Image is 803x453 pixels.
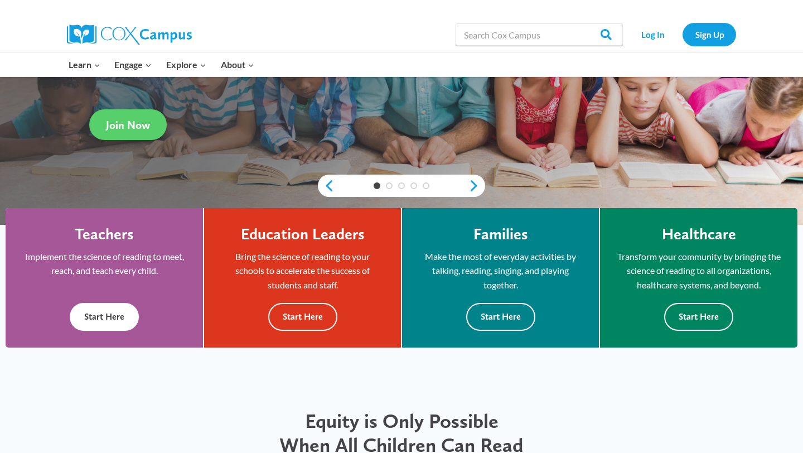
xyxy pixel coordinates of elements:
[419,249,582,292] p: Make the most of everyday activities by talking, reading, singing, and playing together.
[662,225,736,244] h4: Healthcare
[683,23,736,46] a: Sign Up
[628,23,677,46] a: Log In
[268,303,337,330] button: Start Here
[374,182,380,189] a: 1
[628,23,736,46] nav: Secondary Navigation
[402,208,599,348] a: Families Make the most of everyday activities by talking, reading, singing, and playing together....
[61,53,108,76] button: Child menu of Learn
[600,208,797,348] a: Healthcare Transform your community by bringing the science of reading to all organizations, heal...
[221,249,384,292] p: Bring the science of reading to your schools to accelerate the success of students and staff.
[466,303,535,330] button: Start Here
[22,249,186,278] p: Implement the science of reading to meet, reach, and teach every child.
[204,208,401,348] a: Education Leaders Bring the science of reading to your schools to accelerate the success of stude...
[159,53,214,76] button: Child menu of Explore
[456,23,623,46] input: Search Cox Campus
[473,225,528,244] h4: Families
[318,179,335,192] a: previous
[617,249,781,292] p: Transform your community by bringing the science of reading to all organizations, healthcare syst...
[108,53,159,76] button: Child menu of Engage
[468,179,485,192] a: next
[241,225,365,244] h4: Education Leaders
[664,303,733,330] button: Start Here
[106,118,150,132] span: Join Now
[67,25,192,45] img: Cox Campus
[6,208,203,348] a: Teachers Implement the science of reading to meet, reach, and teach every child. Start Here
[398,182,405,189] a: 3
[70,303,139,330] button: Start Here
[89,109,167,140] a: Join Now
[75,225,134,244] h4: Teachers
[386,182,393,189] a: 2
[410,182,417,189] a: 4
[214,53,262,76] button: Child menu of About
[318,175,485,197] div: content slider buttons
[61,53,261,76] nav: Primary Navigation
[423,182,429,189] a: 5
